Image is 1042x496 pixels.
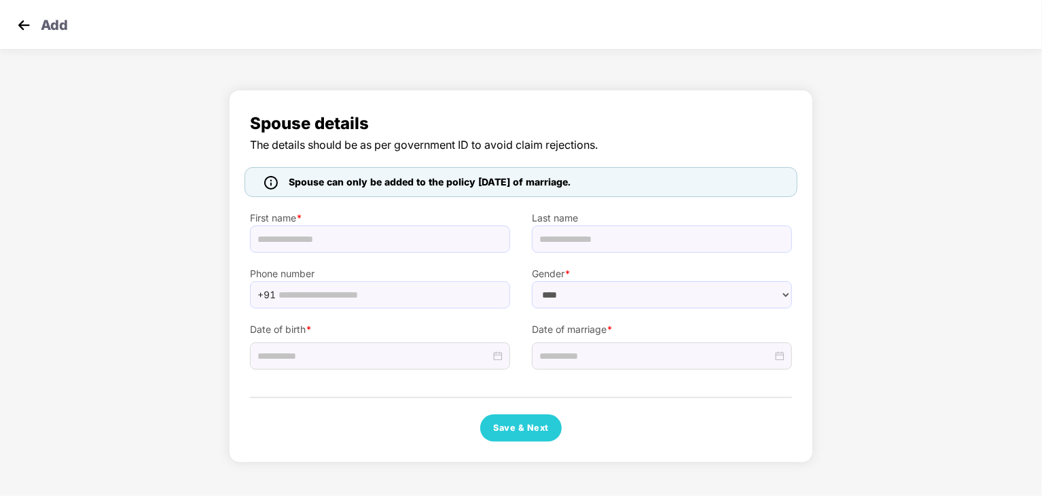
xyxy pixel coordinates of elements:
[250,111,792,137] span: Spouse details
[532,211,792,226] label: Last name
[250,137,792,154] span: The details should be as per government ID to avoid claim rejections.
[264,176,278,190] img: icon
[250,211,510,226] label: First name
[250,322,510,337] label: Date of birth
[41,15,68,31] p: Add
[289,175,571,190] span: Spouse can only be added to the policy [DATE] of marriage.
[480,414,562,442] button: Save & Next
[250,266,510,281] label: Phone number
[14,15,34,35] img: svg+xml;base64,PHN2ZyB4bWxucz0iaHR0cDovL3d3dy53My5vcmcvMjAwMC9zdmciIHdpZHRoPSIzMCIgaGVpZ2h0PSIzMC...
[532,322,792,337] label: Date of marriage
[257,285,276,305] span: +91
[532,266,792,281] label: Gender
